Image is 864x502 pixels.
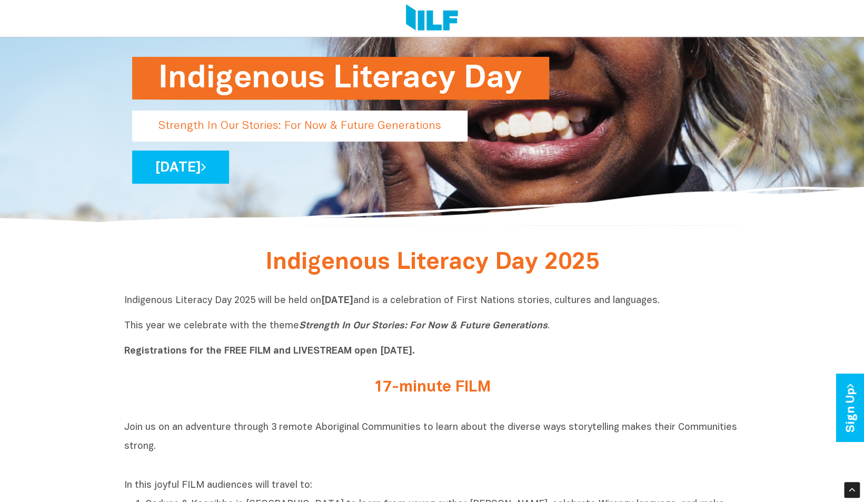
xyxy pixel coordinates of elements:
p: In this joyful FILM audiences will travel to: [124,479,740,492]
b: Registrations for the FREE FILM and LIVESTREAM open [DATE]. [124,347,415,356]
div: Scroll Back to Top [844,482,860,498]
img: Logo [406,4,458,33]
p: Strength In Our Stories: For Now & Future Generations [132,111,468,142]
b: [DATE] [321,296,353,305]
p: Indigenous Literacy Day 2025 will be held on and is a celebration of First Nations stories, cultu... [124,295,740,358]
h2: 17-minute FILM [235,379,630,396]
span: Join us on an adventure through 3 remote Aboriginal Communities to learn about the diverse ways s... [124,423,737,451]
i: Strength In Our Stories: For Now & Future Generations [299,322,548,330]
h1: Indigenous Literacy Day [158,57,523,99]
span: Indigenous Literacy Day 2025 [265,252,599,274]
a: [DATE] [132,150,229,184]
